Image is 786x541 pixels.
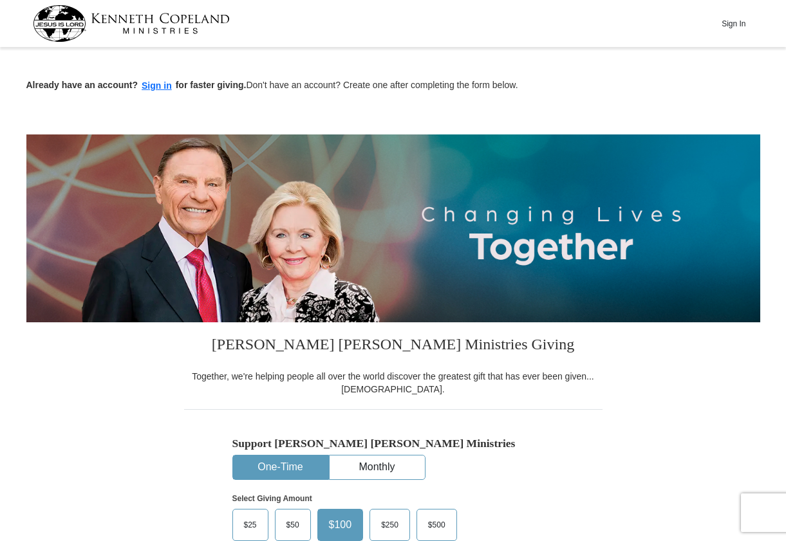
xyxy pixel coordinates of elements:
[422,515,452,535] span: $500
[33,5,230,42] img: kcm-header-logo.svg
[184,322,603,370] h3: [PERSON_NAME] [PERSON_NAME] Ministries Giving
[26,78,760,93] p: Don't have an account? Create one after completing the form below.
[184,370,603,396] div: Together, we're helping people all over the world discover the greatest gift that has ever been g...
[323,515,359,535] span: $100
[280,515,306,535] span: $50
[233,455,328,479] button: One-Time
[238,515,263,535] span: $25
[330,455,425,479] button: Monthly
[232,494,312,503] strong: Select Giving Amount
[26,80,247,90] strong: Already have an account? for faster giving.
[375,515,405,535] span: $250
[232,437,554,450] h5: Support [PERSON_NAME] [PERSON_NAME] Ministries
[138,78,176,93] button: Sign in
[715,14,753,33] button: Sign In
